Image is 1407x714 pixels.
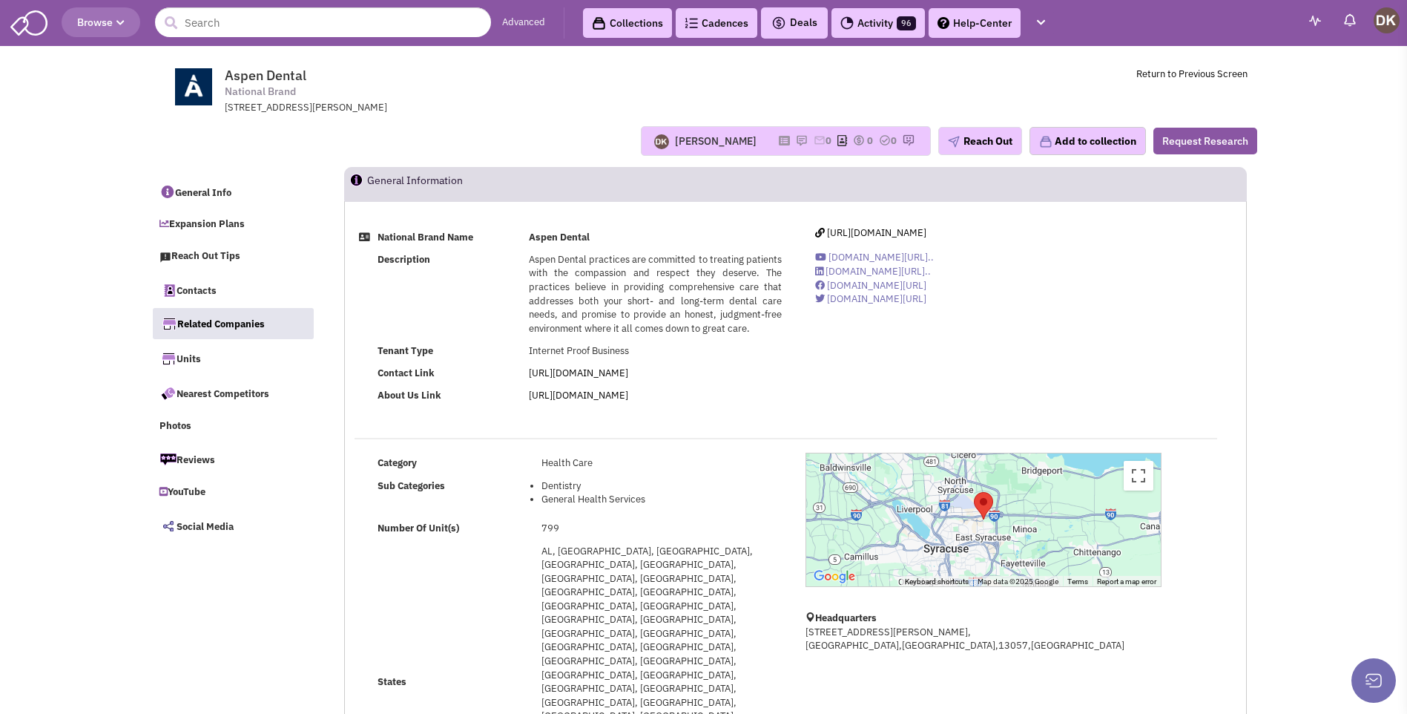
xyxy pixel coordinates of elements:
[676,8,757,38] a: Cadences
[978,577,1058,586] span: Map data ©2025 Google
[929,8,1021,38] a: Help-Center
[827,279,926,292] span: [DOMAIN_NAME][URL]
[225,84,296,99] span: National Brand
[905,577,969,587] button: Keyboard shortcuts
[378,231,473,243] b: National Brand Name
[529,253,782,335] span: Aspen Dental practices are committed to treating patients with the compassion and respect they de...
[771,16,817,29] span: Deals
[810,567,859,586] img: Google
[160,68,228,105] img: www.aspendental.com
[378,456,417,469] b: Category
[814,134,826,146] img: icon-email-active-16.png
[378,675,406,688] b: States
[529,231,590,243] b: Aspen Dental
[152,378,314,409] a: Nearest Competitors
[826,134,831,147] span: 0
[1039,135,1052,148] img: icon-collection-lavender.png
[1124,461,1153,491] button: Toggle fullscreen view
[1136,68,1248,80] a: Return to Previous Screen
[152,444,314,475] a: Reviews
[592,16,606,30] img: icon-collection-lavender-black.svg
[815,265,931,278] a: [DOMAIN_NAME][URL]..
[502,16,545,30] a: Advanced
[153,308,314,339] a: Related Companies
[796,134,808,146] img: icon-note.png
[771,14,786,32] img: icon-deals.svg
[815,292,926,305] a: [DOMAIN_NAME][URL]
[152,211,314,239] a: Expansion Plans
[152,511,314,542] a: Social Media
[378,479,445,492] b: Sub Categories
[378,389,441,402] b: About Us Link
[225,67,306,84] span: Aspen Dental
[62,7,140,37] button: Browse
[815,612,877,624] b: Headquarters
[826,265,931,278] span: [DOMAIN_NAME][URL]..
[367,168,463,200] h2: General Information
[897,16,916,30] span: 96
[810,567,859,586] a: Open this area in Google Maps (opens a new window)
[583,8,672,38] a: Collections
[152,275,314,306] a: Contacts
[805,626,1161,653] p: [STREET_ADDRESS][PERSON_NAME], [GEOGRAPHIC_DATA],[GEOGRAPHIC_DATA],13057,[GEOGRAPHIC_DATA]
[948,136,960,148] img: plane.png
[378,522,459,534] b: Number Of Unit(s)
[1097,577,1156,586] a: Report a map error
[828,251,934,263] span: [DOMAIN_NAME][URL]..
[152,180,314,208] a: General Info
[815,251,934,263] a: [DOMAIN_NAME][URL]..
[225,101,612,115] div: [STREET_ADDRESS][PERSON_NAME]
[378,367,435,379] b: Contact Link
[10,7,47,36] img: SmartAdmin
[541,493,782,507] li: General Health Services
[529,367,628,379] a: [URL][DOMAIN_NAME]
[867,134,873,147] span: 0
[524,340,786,362] td: Internet Proof Business
[903,134,915,146] img: research-icon.png
[537,518,786,540] td: 799
[537,453,786,475] td: Health Care
[152,479,314,507] a: YouTube
[840,16,854,30] img: Activity.png
[1067,577,1088,586] a: Terms (opens in new tab)
[879,134,891,146] img: TaskCount.png
[378,253,430,266] b: Description
[831,8,925,38] a: Activity96
[685,18,698,28] img: Cadences_logo.png
[152,343,314,374] a: Units
[938,17,949,29] img: help.png
[767,13,822,33] button: Deals
[974,492,993,520] div: Aspen Dental
[815,279,926,292] a: [DOMAIN_NAME][URL]
[378,344,433,357] b: Tenant Type
[77,16,125,29] span: Browse
[529,389,628,402] a: [URL][DOMAIN_NAME]
[1029,127,1146,155] button: Add to collection
[827,292,926,305] span: [DOMAIN_NAME][URL]
[1153,128,1257,154] button: Request Research
[938,127,1022,155] button: Reach Out
[1374,7,1400,33] img: Donnie Keller
[155,7,491,37] input: Search
[152,243,314,271] a: Reach Out Tips
[827,226,926,239] span: [URL][DOMAIN_NAME]
[815,226,926,239] a: [URL][DOMAIN_NAME]
[675,134,757,148] div: [PERSON_NAME]
[853,134,865,146] img: icon-dealamount.png
[891,134,897,147] span: 0
[152,413,314,441] a: Photos
[541,479,782,494] li: Dentistry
